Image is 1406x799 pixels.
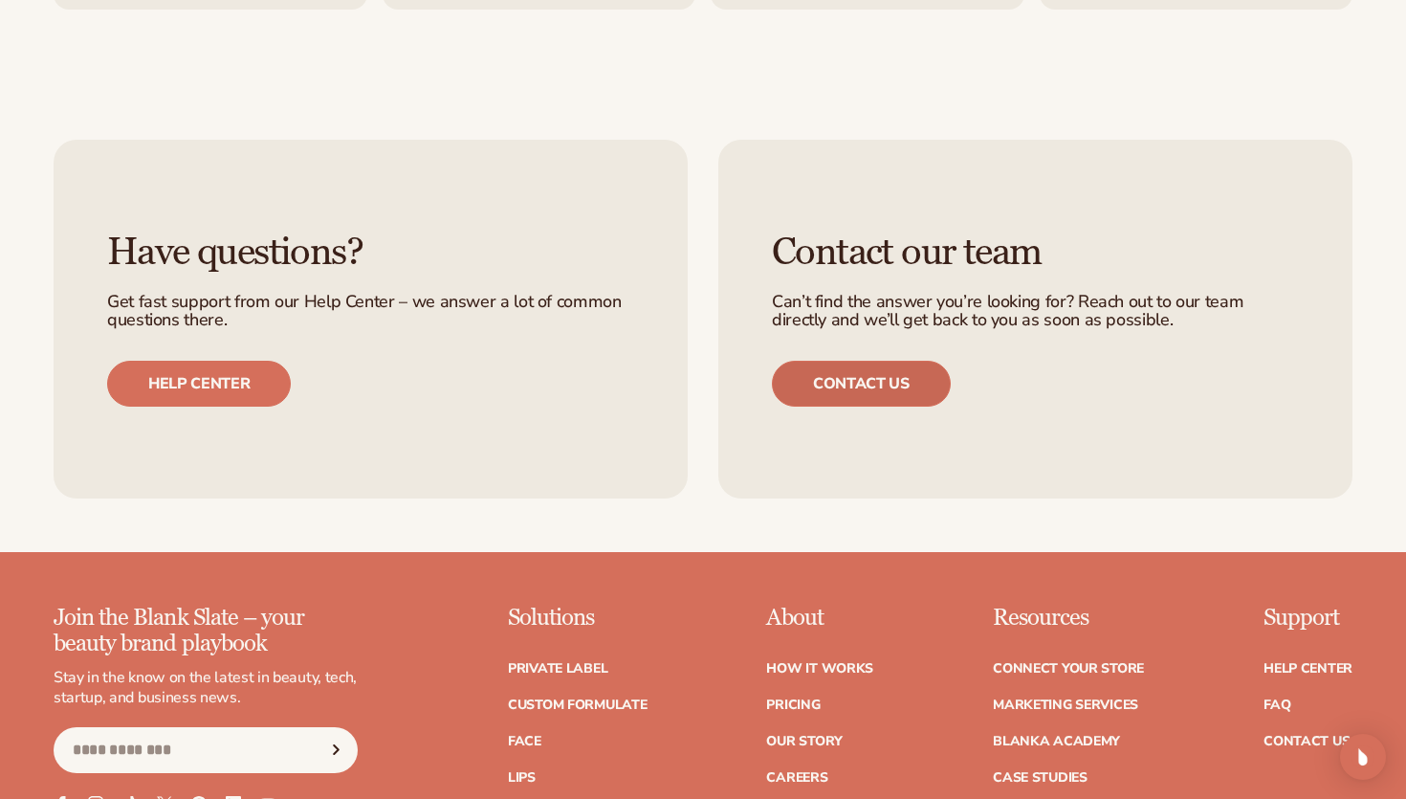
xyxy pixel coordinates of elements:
a: Careers [766,771,827,785]
a: Pricing [766,699,820,712]
a: Lips [508,771,536,785]
p: Get fast support from our Help Center – we answer a lot of common questions there. [107,293,634,331]
a: How It Works [766,662,873,676]
button: Subscribe [315,727,357,773]
p: Support [1263,606,1352,631]
p: Join the Blank Slate – your beauty brand playbook [54,606,358,656]
a: Marketing services [993,699,1138,712]
a: Help Center [1263,662,1352,676]
a: Our Story [766,735,842,748]
p: Solutions [508,606,648,631]
p: Resources [993,606,1144,631]
a: Connect your store [993,662,1144,676]
a: Case Studies [993,771,1087,785]
a: Custom formulate [508,699,648,712]
div: Open Intercom Messenger [1340,734,1386,780]
p: Can’t find the answer you’re looking for? Reach out to our team directly and we’ll get back to yo... [772,293,1299,331]
a: Contact Us [1263,735,1350,748]
a: Blanka Academy [993,735,1120,748]
a: Contact us [772,361,951,407]
h3: Have questions? [107,232,634,274]
h3: Contact our team [772,232,1299,274]
a: Private label [508,662,607,676]
p: Stay in the know on the latest in beauty, tech, startup, and business news. [54,668,358,708]
p: About [766,606,873,631]
a: Face [508,735,541,748]
a: Help center [107,361,291,407]
a: FAQ [1263,699,1290,712]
